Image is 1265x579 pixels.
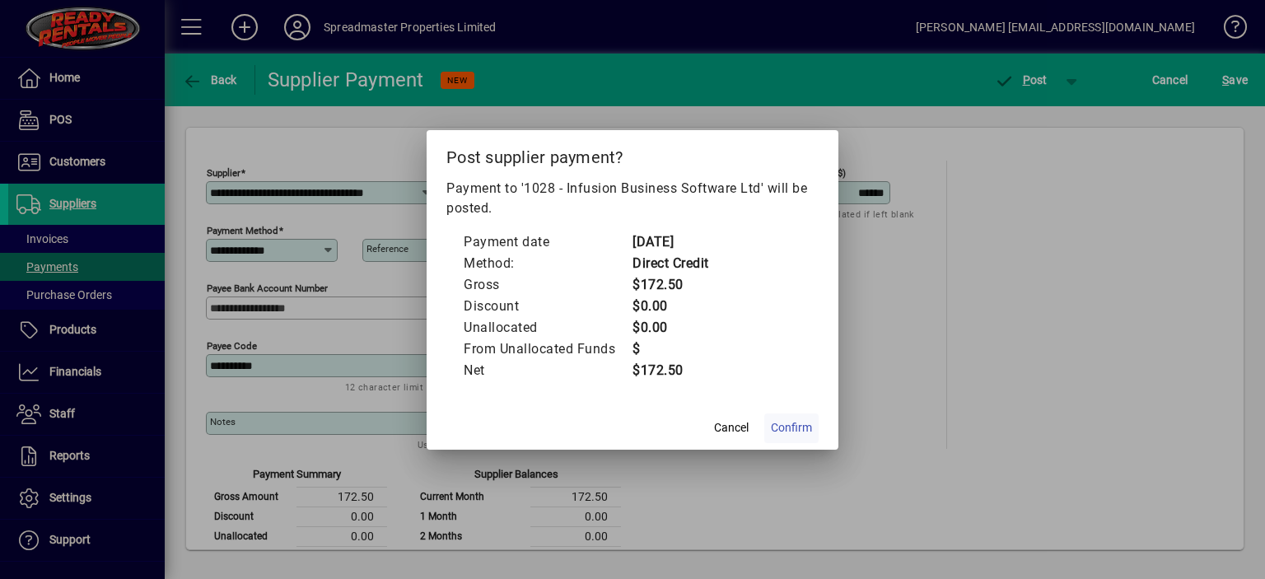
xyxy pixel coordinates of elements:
td: Method: [463,253,632,274]
p: Payment to '1028 - Infusion Business Software Ltd' will be posted. [446,179,819,218]
td: $172.50 [632,360,709,381]
td: $0.00 [632,296,709,317]
td: From Unallocated Funds [463,339,632,360]
td: [DATE] [632,231,709,253]
td: Net [463,360,632,381]
td: Gross [463,274,632,296]
span: Confirm [771,419,812,437]
td: $ [632,339,709,360]
td: $172.50 [632,274,709,296]
td: Payment date [463,231,632,253]
button: Cancel [705,413,758,443]
button: Confirm [764,413,819,443]
td: $0.00 [632,317,709,339]
td: Direct Credit [632,253,709,274]
td: Unallocated [463,317,632,339]
span: Cancel [714,419,749,437]
td: Discount [463,296,632,317]
h2: Post supplier payment? [427,130,838,178]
